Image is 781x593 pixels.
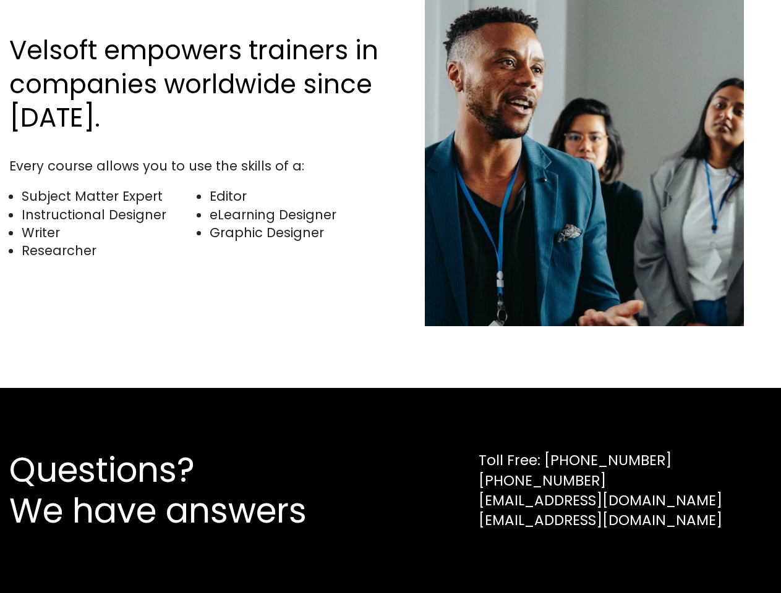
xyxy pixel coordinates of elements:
[22,187,197,205] li: Subject Matter Expert
[9,450,351,531] h2: Questions? We have answers
[210,206,385,224] li: eLearning Designer
[22,242,197,259] li: Researcher
[210,187,385,205] li: Editor
[210,224,385,242] li: Graphic Designer
[22,206,197,224] li: Instructional Designer
[9,157,385,175] div: Every course allows you to use the skills of a:
[22,224,197,242] li: Writer
[9,34,385,135] h2: Velsoft empowers trainers in companies worldwide since [DATE].
[479,450,722,530] div: Toll Free: [PHONE_NUMBER] [PHONE_NUMBER] [EMAIL_ADDRESS][DOMAIN_NAME] [EMAIL_ADDRESS][DOMAIN_NAME]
